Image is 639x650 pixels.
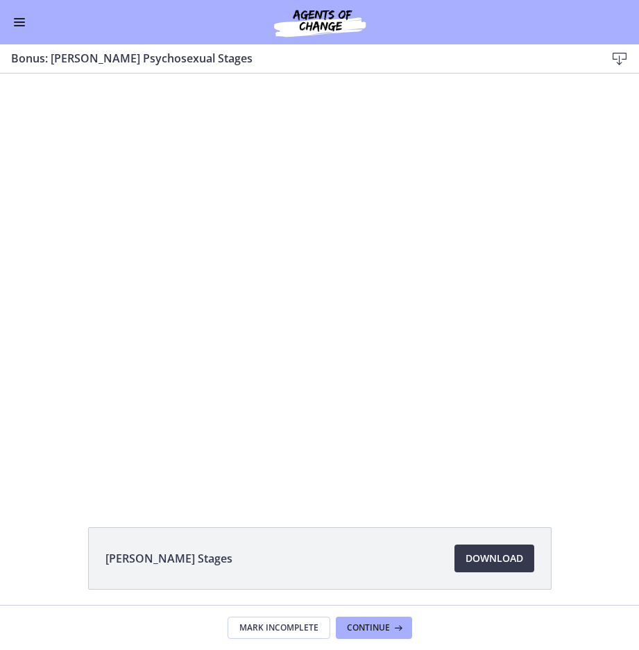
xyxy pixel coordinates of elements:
[454,545,534,572] a: Download
[228,617,330,639] button: Mark Incomplete
[336,617,412,639] button: Continue
[237,6,403,39] img: Agents of Change
[11,50,583,67] h3: Bonus: [PERSON_NAME] Psychosexual Stages
[105,550,232,567] span: [PERSON_NAME] Stages
[347,622,390,633] span: Continue
[239,622,318,633] span: Mark Incomplete
[466,550,523,567] span: Download
[11,14,28,31] button: Enable menu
